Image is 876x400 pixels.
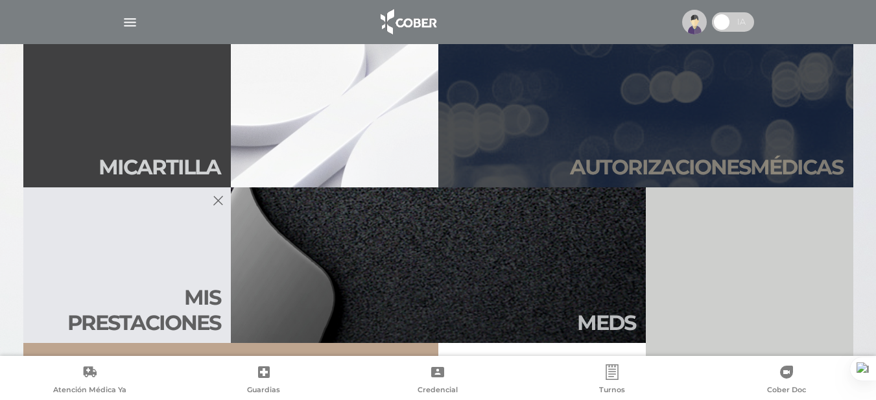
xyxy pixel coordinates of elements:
[23,187,231,343] a: Mis prestaciones
[3,364,177,397] a: Atención Médica Ya
[767,385,806,397] span: Cober Doc
[23,32,231,187] a: Micartilla
[570,155,843,180] h2: Autori zaciones médicas
[418,385,458,397] span: Credencial
[373,6,442,38] img: logo_cober_home-white.png
[247,385,280,397] span: Guardias
[525,364,700,397] a: Turnos
[177,364,351,397] a: Guardias
[99,155,220,180] h2: Mi car tilla
[577,311,635,335] h2: Meds
[34,285,220,335] h2: Mis presta ciones
[351,364,525,397] a: Credencial
[231,187,646,343] a: Meds
[599,385,625,397] span: Turnos
[438,32,853,187] a: Autorizacionesmédicas
[682,10,707,34] img: profile-placeholder.svg
[699,364,873,397] a: Cober Doc
[53,385,126,397] span: Atención Médica Ya
[122,14,138,30] img: Cober_menu-lines-white.svg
